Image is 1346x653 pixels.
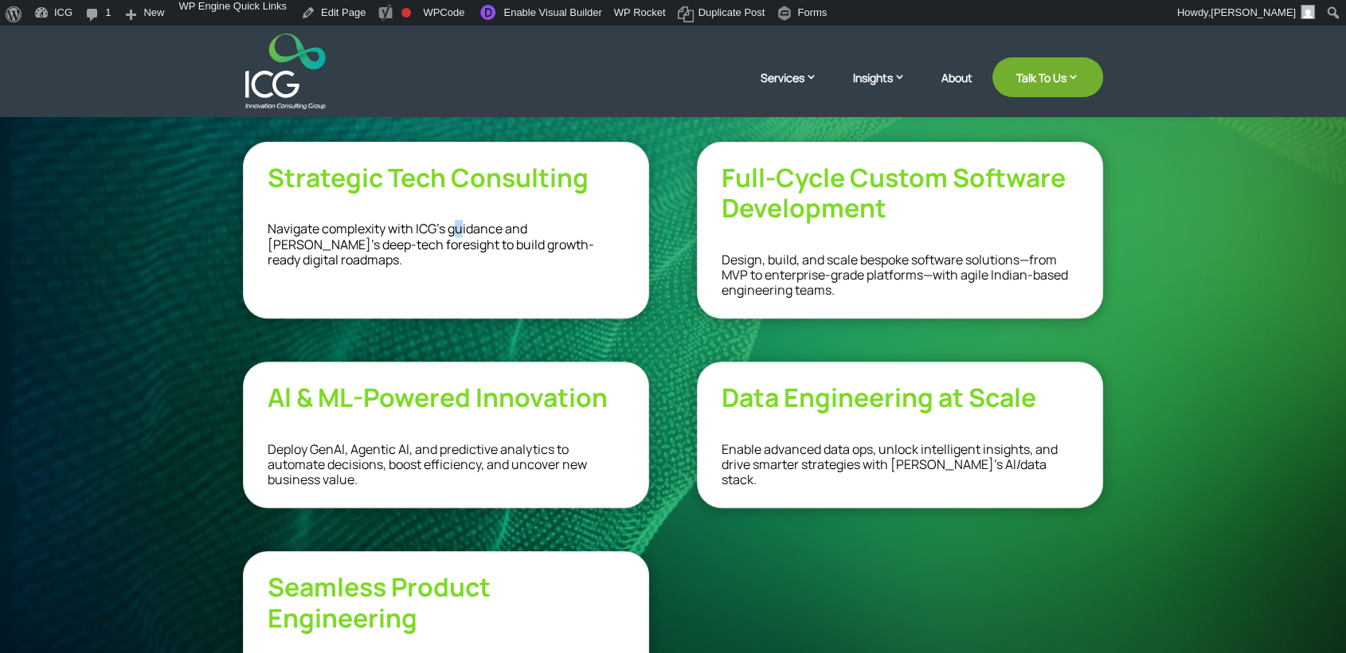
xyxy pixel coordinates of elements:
iframe: Chat Widget [1081,481,1346,653]
a: Talk To Us [992,57,1103,97]
span: Full-Cycle Custom Software Development [722,160,1066,225]
span: Strategic Tech Consulting [268,160,589,195]
span: Navigate complexity with ICG’s guidance and [PERSON_NAME]’s deep-tech foresight to build growth-r... [268,220,594,268]
a: Insights [853,69,921,109]
span: Duplicate Post [698,6,765,32]
a: Services [761,69,833,109]
span: Design, build, and scale bespoke software solutions—from MVP to enterprise-grade platforms—with a... [722,251,1068,299]
span: [PERSON_NAME] [1211,6,1296,18]
span: Enable advanced data ops, unlock intelligent insights, and drive smarter strategies with [PERSON_... [722,440,1058,488]
span: Deploy GenAl, Agentic Al, and predictive analytics to automate decisions, boost efficiency, and u... [268,440,587,488]
strong: Data Engineering at Scale [722,380,1036,415]
span: 1 [105,6,111,32]
div: Focus keyphrase not set [401,8,411,18]
span: Al & ML-Powered Innovation [268,380,608,415]
img: ICG [245,33,326,109]
strong: Seamless Product Engineering [268,569,491,635]
span: Forms [797,6,827,32]
a: About [941,72,972,109]
span: New [143,6,164,32]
